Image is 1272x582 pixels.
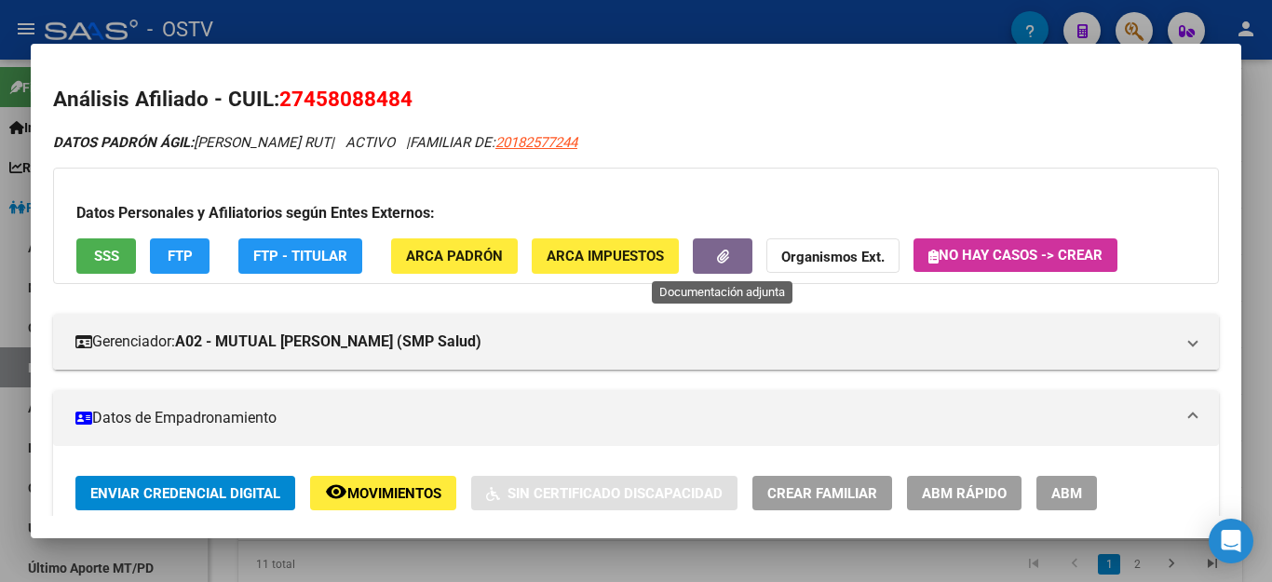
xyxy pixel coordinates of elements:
strong: A02 - MUTUAL [PERSON_NAME] (SMP Salud) [175,331,481,353]
span: FTP - Titular [253,249,347,265]
button: Sin Certificado Discapacidad [471,476,737,510]
mat-icon: remove_red_eye [325,480,347,503]
span: SSS [94,249,119,265]
button: ARCA Padrón [391,238,518,273]
div: Open Intercom Messenger [1209,519,1253,563]
span: [PERSON_NAME] RUT [53,134,331,151]
span: 27458088484 [279,87,413,111]
h3: Datos Personales y Afiliatorios según Entes Externos: [76,202,1196,224]
button: ARCA Impuestos [532,238,679,273]
span: No hay casos -> Crear [928,247,1103,264]
span: Movimientos [347,485,441,502]
span: Crear Familiar [767,485,877,502]
mat-expansion-panel-header: Datos de Empadronamiento [53,390,1219,446]
span: ARCA Impuestos [547,249,664,265]
span: ABM Rápido [922,485,1007,502]
mat-expansion-panel-header: Gerenciador:A02 - MUTUAL [PERSON_NAME] (SMP Salud) [53,314,1219,370]
button: FTP - Titular [238,238,362,273]
span: Enviar Credencial Digital [90,485,280,502]
span: FTP [168,249,193,265]
span: Sin Certificado Discapacidad [507,485,723,502]
span: ARCA Padrón [406,249,503,265]
mat-panel-title: Datos de Empadronamiento [75,407,1174,429]
span: FAMILIAR DE: [410,134,577,151]
h2: Análisis Afiliado - CUIL: [53,84,1219,115]
button: No hay casos -> Crear [913,238,1117,272]
button: SSS [76,238,136,273]
strong: DATOS PADRÓN ÁGIL: [53,134,194,151]
button: FTP [150,238,210,273]
button: Crear Familiar [752,476,892,510]
i: | ACTIVO | [53,134,577,151]
mat-panel-title: Gerenciador: [75,331,1174,353]
span: ABM [1051,485,1082,502]
button: Organismos Ext. [766,238,900,273]
button: ABM [1036,476,1097,510]
button: Enviar Credencial Digital [75,476,295,510]
button: ABM Rápido [907,476,1022,510]
span: 20182577244 [495,134,577,151]
strong: Organismos Ext. [781,250,885,266]
button: Movimientos [310,476,456,510]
